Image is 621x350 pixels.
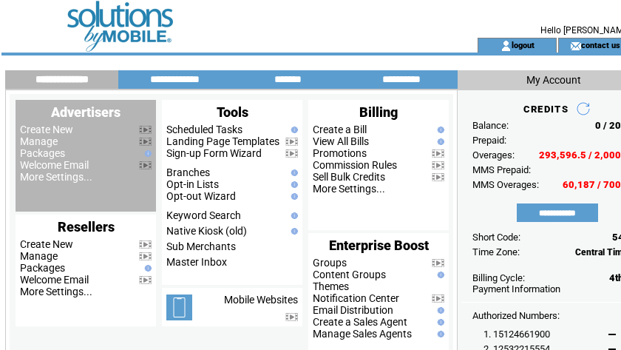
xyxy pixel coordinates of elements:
[313,147,367,159] a: Promotions
[166,178,219,190] a: Opt-in Lists
[434,319,444,326] img: help.gif
[166,124,242,135] a: Scheduled Tasks
[20,147,65,159] a: Packages
[432,149,444,158] img: video.png
[139,252,152,260] img: video.png
[472,310,560,321] span: Authorized Numbers:
[288,169,298,176] img: help.gif
[472,246,520,258] span: Time Zone:
[313,257,347,269] a: Groups
[285,138,298,146] img: video.png
[288,181,298,188] img: help.gif
[20,238,73,250] a: Create New
[166,166,210,178] a: Branches
[139,276,152,284] img: video.png
[166,256,227,268] a: Master Inbox
[285,149,298,158] img: video.png
[472,164,531,175] span: MMS Prepaid:
[526,74,581,86] span: My Account
[313,171,385,183] a: Sell Bulk Credits
[472,232,520,243] span: Short Code:
[20,286,92,297] a: More Settings...
[432,173,444,181] img: video.png
[166,209,241,221] a: Keyword Search
[313,269,386,280] a: Content Groups
[581,40,620,50] a: contact us
[432,259,444,267] img: video.png
[288,212,298,219] img: help.gif
[313,183,385,195] a: More Settings...
[523,104,569,115] span: CREDITS
[166,147,262,159] a: Sign-up Form Wizard
[472,283,560,295] a: Payment Information
[432,295,444,303] img: video.png
[166,295,192,320] img: mobile-websites.png
[166,240,236,252] a: Sub Merchants
[139,138,152,146] img: video.png
[434,138,444,145] img: help.gif
[570,40,581,52] img: contact_us_icon.gif
[432,161,444,169] img: video.png
[288,193,298,200] img: help.gif
[217,104,248,120] span: Tools
[434,307,444,314] img: help.gif
[139,126,152,134] img: video.png
[472,149,515,161] span: Overages:
[434,331,444,337] img: help.gif
[313,316,407,328] a: Create a Sales Agent
[434,127,444,133] img: help.gif
[285,313,298,321] img: video.png
[472,135,506,146] span: Prepaid:
[434,272,444,278] img: help.gif
[472,179,539,190] span: MMS Overages:
[58,219,115,235] span: Resellers
[20,250,58,262] a: Manage
[51,104,121,120] span: Advertisers
[313,328,412,340] a: Manage Sales Agents
[224,294,298,306] a: Mobile Websites
[313,159,397,171] a: Commission Rules
[500,40,512,52] img: account_icon.gif
[20,171,92,183] a: More Settings...
[472,272,525,283] span: Billing Cycle:
[20,274,89,286] a: Welcome Email
[483,329,550,340] span: 1. 15124661900
[288,127,298,133] img: help.gif
[141,265,152,272] img: help.gif
[313,304,393,316] a: Email Distribution
[166,135,279,147] a: Landing Page Templates
[166,190,236,202] a: Opt-out Wizard
[359,104,398,120] span: Billing
[313,135,369,147] a: View All Bills
[313,124,367,135] a: Create a Bill
[141,150,152,157] img: help.gif
[313,280,349,292] a: Themes
[20,159,89,171] a: Welcome Email
[139,161,152,169] img: video.png
[166,225,247,237] a: Native Kiosk (old)
[20,262,65,274] a: Packages
[20,135,58,147] a: Manage
[512,40,535,50] a: logout
[139,240,152,249] img: video.png
[20,124,73,135] a: Create New
[288,228,298,235] img: help.gif
[313,292,399,304] a: Notification Center
[472,120,509,131] span: Balance:
[329,238,429,253] span: Enterprise Boost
